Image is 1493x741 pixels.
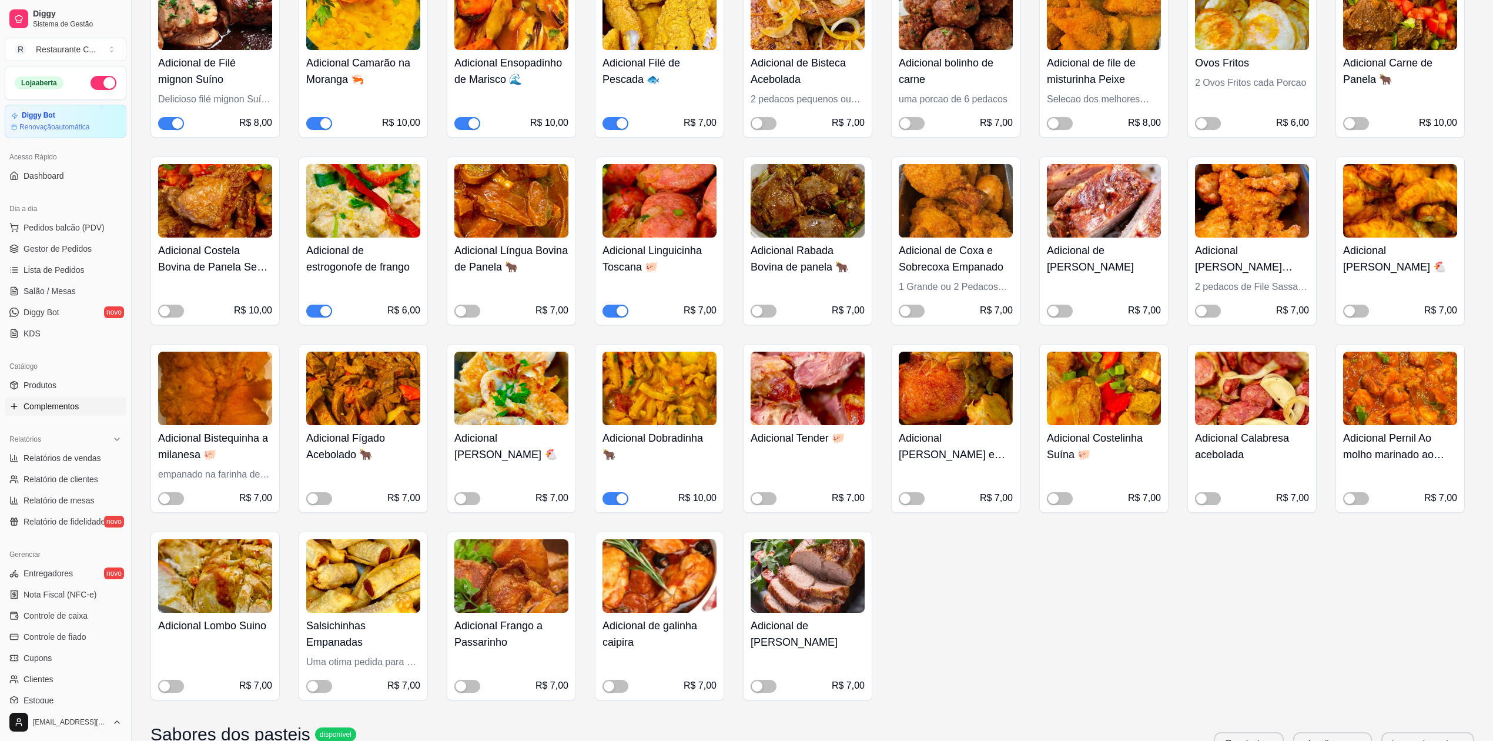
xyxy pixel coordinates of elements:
[5,649,126,667] a: Cupons
[751,617,865,650] h4: Adicional de [PERSON_NAME]
[1343,164,1457,238] img: product-image
[306,539,420,613] img: product-image
[5,691,126,710] a: Estoque
[5,670,126,689] a: Clientes
[306,242,420,275] h4: Adicional de estrogonofe de frango
[1047,164,1161,238] img: product-image
[980,491,1013,505] div: R$ 7,00
[454,55,568,88] h4: Adicional Ensopadinho de Marisco 🌊
[1276,491,1309,505] div: R$ 7,00
[239,116,272,130] div: R$ 8,00
[1195,280,1309,294] div: 2 pedacos de File Sassami Crocante1 Grande ou 2 Pedacos pequenos empanado na farinha Panko
[24,285,76,297] span: Salão / Mesas
[899,430,1013,463] h4: Adicional [PERSON_NAME] e sobrecoxa🐔
[1195,242,1309,275] h4: Adicional [PERSON_NAME] crocante
[454,352,568,425] img: product-image
[387,679,420,693] div: R$ 7,00
[454,164,568,238] img: product-image
[5,708,126,736] button: [EMAIL_ADDRESS][DOMAIN_NAME]
[5,585,126,604] a: Nota Fiscal (NFC-e)
[5,218,126,237] button: Pedidos balcão (PDV)
[158,92,272,106] div: Delicioso filé mignon Suíno média de um pedaço grande ou dois menores
[5,606,126,625] a: Controle de caixa
[33,9,122,19] span: Diggy
[5,397,126,416] a: Complementos
[19,122,89,132] article: Renovação automática
[5,491,126,510] a: Relatório de mesas
[5,357,126,376] div: Catálogo
[158,352,272,425] img: product-image
[5,545,126,564] div: Gerenciar
[5,564,126,583] a: Entregadoresnovo
[454,539,568,613] img: product-image
[9,435,41,444] span: Relatórios
[1047,55,1161,88] h4: Adicional de file de misturinha Peixe
[530,116,568,130] div: R$ 10,00
[24,222,105,233] span: Pedidos balcão (PDV)
[387,491,420,505] div: R$ 7,00
[1343,55,1457,88] h4: Adicional Carne de Panela 🐂
[5,470,126,489] a: Relatório de clientes
[535,491,568,505] div: R$ 7,00
[751,352,865,425] img: product-image
[24,631,86,643] span: Controle de fiado
[24,568,73,579] span: Entregadores
[602,539,717,613] img: product-image
[454,242,568,275] h4: Adicional Língua Bovina de Panela 🐂
[24,264,85,276] span: Lista de Pedidos
[751,92,865,106] div: 2 pedacos pequenos ou um grande
[684,303,717,318] div: R$ 7,00
[24,516,105,528] span: Relatório de fidelidade
[1195,55,1309,71] h4: Ovos Fritos
[602,242,717,275] h4: Adicional Linguicinha Toscana 🐖
[5,324,126,343] a: KDS
[535,679,568,693] div: R$ 7,00
[15,76,63,89] div: Loja aberta
[602,55,717,88] h4: Adicional Filé de Pescada 🐟
[1047,352,1161,425] img: product-image
[306,430,420,463] h4: Adicional Fígado Acebolado 🐂
[1195,352,1309,425] img: product-image
[5,261,126,279] a: Lista de Pedidos
[306,352,420,425] img: product-image
[980,116,1013,130] div: R$ 7,00
[24,589,96,600] span: Nota Fiscal (NFC-e)
[24,495,95,506] span: Relatório de mesas
[24,306,59,318] span: Diggy Bot
[602,617,717,650] h4: Adicional de galinha caipira
[454,430,568,463] h4: Adicional [PERSON_NAME] 🐔
[1128,303,1161,318] div: R$ 7,00
[684,116,717,130] div: R$ 7,00
[306,617,420,650] h4: Salsichinhas Empanadas
[24,695,53,706] span: Estoque
[24,170,64,182] span: Dashboard
[1128,116,1161,130] div: R$ 8,00
[22,111,55,120] article: Diggy Bot
[306,655,420,669] div: Uma otima pedida para o pessoal que ama cachorro quente, Vem 3
[1047,430,1161,463] h4: Adicional Costelinha Suína 🐖
[678,491,717,505] div: R$ 10,00
[5,449,126,468] a: Relatórios de vendas
[899,352,1013,425] img: product-image
[158,430,272,463] h4: Adicional Bistequinha a milanesa 🐖
[24,328,41,339] span: KDS
[36,44,96,55] div: Restaurante C ...
[899,280,1013,294] div: 1 Grande ou 2 Pedacos pequenos empanado na farinha Panko
[24,652,52,664] span: Cupons
[5,199,126,218] div: Dia a dia
[5,627,126,646] a: Controle de fiado
[1424,303,1457,318] div: R$ 7,00
[1276,116,1309,130] div: R$ 6,00
[602,430,717,463] h4: Adicional Dobradinha 🐂
[899,164,1013,238] img: product-image
[5,148,126,166] div: Acesso Rápido
[382,116,420,130] div: R$ 10,00
[980,303,1013,318] div: R$ 7,00
[832,303,865,318] div: R$ 7,00
[24,243,92,255] span: Gestor de Pedidos
[751,242,865,275] h4: Adicional Rabada Bovina de panela 🐂
[535,303,568,318] div: R$ 7,00
[1195,76,1309,90] div: 2 Ovos Fritos cada Porcao
[1195,430,1309,463] h4: Adicional Calabresa acebolada
[1276,303,1309,318] div: R$ 7,00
